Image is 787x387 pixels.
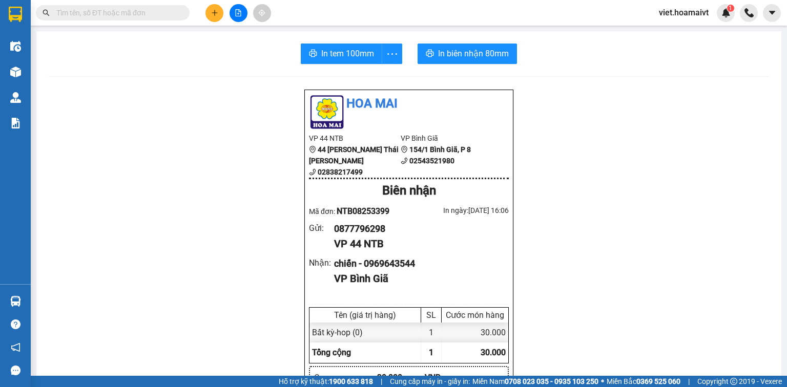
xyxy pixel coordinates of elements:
[312,328,363,337] span: Bất kỳ - hop (0)
[607,376,680,387] span: Miền Bắc
[309,94,345,130] img: logo.jpg
[421,322,442,342] div: 1
[309,222,334,234] div: Gửi :
[688,376,690,387] span: |
[312,310,418,320] div: Tên (giá trị hàng)
[329,377,373,385] strong: 1900 633 818
[9,7,22,22] img: logo-vxr
[309,145,399,165] b: 44 [PERSON_NAME] Thái [PERSON_NAME]
[258,9,265,16] span: aim
[429,348,433,357] span: 1
[729,5,732,12] span: 1
[636,377,680,385] strong: 0369 525 060
[409,205,509,216] div: In ngày: [DATE] 16:06
[309,146,316,153] span: environment
[425,371,472,384] div: VND
[409,145,471,154] b: 154/1 Bình Giã, P 8
[334,236,501,252] div: VP 44 NTB
[10,92,21,103] img: warehouse-icon
[10,118,21,128] img: solution-icon
[43,9,50,16] span: search
[730,378,737,385] span: copyright
[768,8,777,17] span: caret-down
[390,376,470,387] span: Cung cấp máy in - giấy in:
[438,47,509,60] span: In biên nhận 80mm
[381,376,382,387] span: |
[309,94,509,114] li: Hoa Mai
[727,5,734,12] sup: 1
[334,222,501,236] div: 0877796298
[426,49,434,59] span: printer
[11,365,20,375] span: message
[337,206,389,216] span: NTB08253399
[744,8,754,17] img: phone-icon
[11,342,20,352] span: notification
[309,133,401,144] li: VP 44 NTB
[321,47,374,60] span: In tem 100mm
[442,322,508,342] div: 30.000
[10,41,21,52] img: warehouse-icon
[309,256,334,269] div: Nhận :
[382,48,402,60] span: more
[444,310,506,320] div: Cước món hàng
[424,310,439,320] div: SL
[309,205,409,218] div: Mã đơn:
[235,9,242,16] span: file-add
[318,168,363,176] b: 02838217499
[301,44,382,64] button: printerIn tem 100mm
[56,7,177,18] input: Tìm tên, số ĐT hoặc mã đơn
[601,379,604,383] span: ⚪️
[481,348,506,357] span: 30.000
[721,8,731,17] img: icon-new-feature
[401,146,408,153] span: environment
[309,168,316,176] span: phone
[418,44,517,64] button: printerIn biên nhận 80mm
[211,9,218,16] span: plus
[309,181,509,201] div: Biên nhận
[409,157,454,165] b: 02543521980
[334,271,501,287] div: VP Bình Giã
[10,296,21,307] img: warehouse-icon
[205,4,223,22] button: plus
[334,256,501,271] div: chiến - 0969643544
[763,4,781,22] button: caret-down
[309,49,317,59] span: printer
[314,371,377,384] div: C :
[253,4,271,22] button: aim
[401,133,492,144] li: VP Bình Giã
[505,377,598,385] strong: 0708 023 035 - 0935 103 250
[377,371,425,384] div: 30.000
[651,6,717,19] span: viet.hoamaivt
[10,67,21,77] img: warehouse-icon
[11,319,20,329] span: question-circle
[472,376,598,387] span: Miền Nam
[279,376,373,387] span: Hỗ trợ kỹ thuật:
[382,44,402,64] button: more
[401,157,408,164] span: phone
[230,4,247,22] button: file-add
[312,348,351,357] span: Tổng cộng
